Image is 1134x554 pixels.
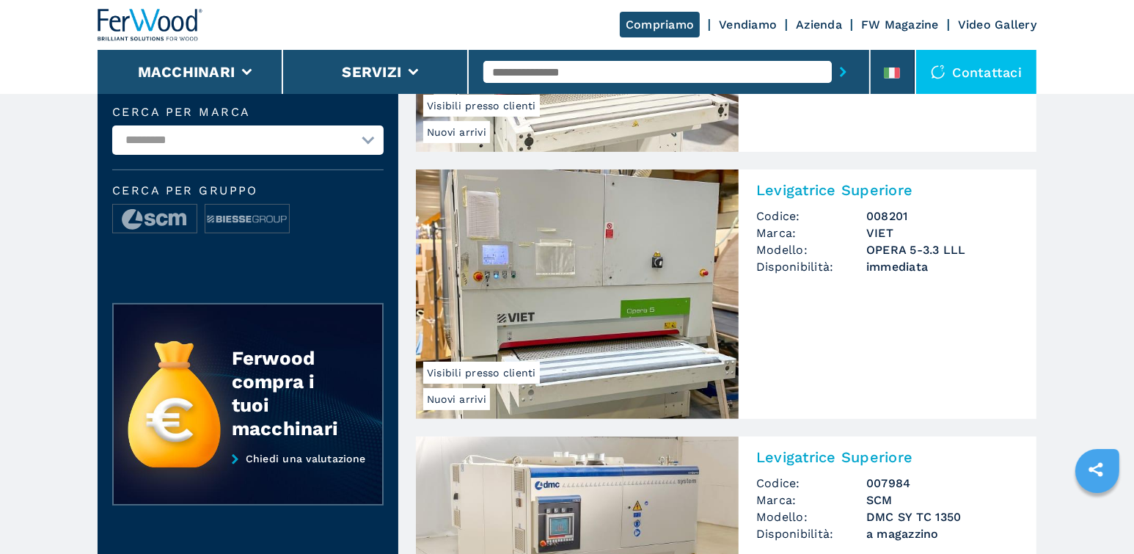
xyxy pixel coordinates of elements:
[866,241,1019,258] h3: OPERA 5-3.3 LLL
[756,225,866,241] span: Marca:
[232,346,354,440] div: Ferwood compra i tuoi macchinari
[423,388,490,410] span: Nuovi arrivi
[756,475,866,492] span: Codice:
[866,492,1019,509] h3: SCM
[423,95,540,117] span: Visibili presso clienti
[1078,451,1114,488] a: sharethis
[342,63,401,81] button: Servizi
[423,121,490,143] span: Nuovi arrivi
[113,205,197,234] img: image
[861,18,939,32] a: FW Magazine
[866,475,1019,492] h3: 007984
[719,18,777,32] a: Vendiamo
[931,65,945,79] img: Contattaci
[756,509,866,525] span: Modello:
[98,9,203,41] img: Ferwood
[112,453,384,506] a: Chiedi una valutazione
[756,241,866,258] span: Modello:
[756,492,866,509] span: Marca:
[620,12,700,37] a: Compriamo
[112,185,384,197] span: Cerca per Gruppo
[866,208,1019,225] h3: 008201
[796,18,842,32] a: Azienda
[756,208,866,225] span: Codice:
[832,55,855,89] button: submit-button
[416,170,1036,419] a: Levigatrice Superiore VIET OPERA 5-3.3 LLLNuovi arriviVisibili presso clientiLevigatrice Superior...
[756,525,866,542] span: Disponibilità:
[756,181,1019,199] h2: Levigatrice Superiore
[958,18,1036,32] a: Video Gallery
[1072,488,1123,543] iframe: Chat
[756,448,1019,466] h2: Levigatrice Superiore
[916,50,1037,94] div: Contattaci
[205,205,289,234] img: image
[112,106,384,118] label: Cerca per marca
[866,258,1019,275] span: immediata
[866,225,1019,241] h3: VIET
[866,525,1019,542] span: a magazzino
[416,170,739,419] img: Levigatrice Superiore VIET OPERA 5-3.3 LLL
[138,63,235,81] button: Macchinari
[866,509,1019,525] h3: DMC SY TC 1350
[756,258,866,275] span: Disponibilità:
[423,362,540,384] span: Visibili presso clienti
